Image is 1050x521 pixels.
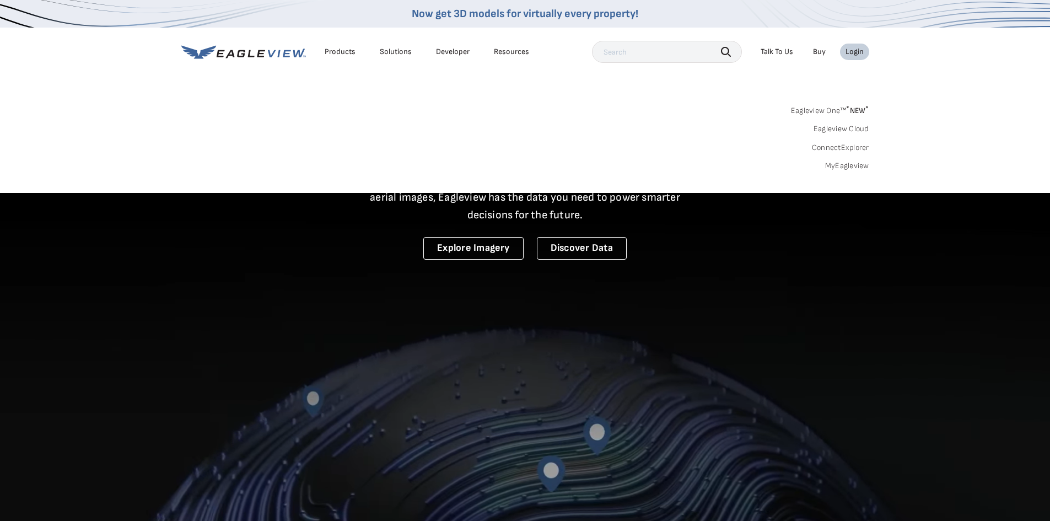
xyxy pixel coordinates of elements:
a: Now get 3D models for virtually every property! [412,7,638,20]
a: Discover Data [537,237,627,260]
a: ConnectExplorer [812,143,869,153]
div: Solutions [380,47,412,57]
a: Buy [813,47,826,57]
div: Products [325,47,356,57]
a: Explore Imagery [423,237,524,260]
div: Talk To Us [761,47,793,57]
a: Eagleview One™*NEW* [791,103,869,115]
div: Login [846,47,864,57]
a: Developer [436,47,470,57]
span: NEW [846,106,869,115]
div: Resources [494,47,529,57]
a: Eagleview Cloud [814,124,869,134]
a: MyEagleview [825,161,869,171]
p: A new era starts here. Built on more than 3.5 billion high-resolution aerial images, Eagleview ha... [357,171,694,224]
input: Search [592,41,742,63]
